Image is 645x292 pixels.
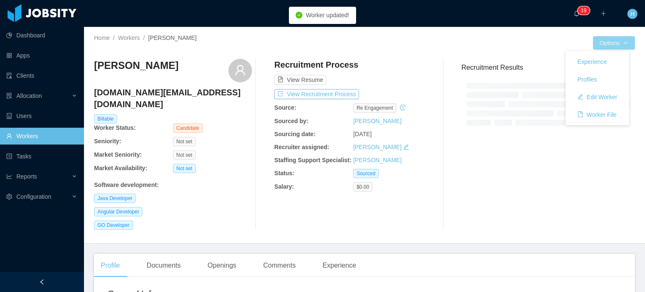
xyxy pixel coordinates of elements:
span: $0.00 [353,182,372,192]
i: icon: solution [6,93,12,99]
div: Openings [201,254,243,277]
span: Sourced [353,169,379,178]
b: Worker Status: [94,124,136,131]
span: [DATE] [353,131,372,137]
span: Configuration [16,193,51,200]
a: Home [94,34,110,41]
span: Worker updated! [306,12,349,18]
div: Profile [94,254,126,277]
i: icon: edit [403,144,409,150]
button: icon: exportView Recruitment Process [274,89,359,99]
span: Not set [173,137,196,146]
sup: 19 [577,6,590,15]
span: H [630,9,635,19]
div: Experience [316,254,363,277]
button: icon: file-textView Resume [274,75,326,85]
b: Staffing Support Specialist: [274,157,351,163]
i: icon: line-chart [6,174,12,179]
a: [PERSON_NAME] [353,157,401,163]
span: re engagement [353,103,396,113]
h3: Recruitment Results [461,62,635,73]
i: icon: plus [600,11,606,16]
b: Recruiter assigned: [274,144,329,150]
span: / [143,34,145,41]
span: Reports [16,173,37,180]
button: icon: fileWorker File [571,108,623,121]
a: icon: appstoreApps [6,47,77,64]
p: 1 [581,6,584,15]
a: icon: robotUsers [6,108,77,124]
b: Sourcing date: [274,131,315,137]
span: Allocation [16,92,42,99]
b: Sourced by: [274,118,308,124]
a: Profiles [566,71,629,88]
b: Salary: [274,183,294,190]
button: icon: editEdit Worker [571,90,624,104]
a: icon: editEdit Worker [566,88,629,106]
h3: [PERSON_NAME] [94,59,178,72]
a: icon: pie-chartDashboard [6,27,77,44]
i: icon: history [400,105,406,110]
button: Profiles [571,73,604,86]
a: icon: exportView Recruitment Process [274,91,359,97]
b: Source: [274,104,296,111]
a: [PERSON_NAME] [353,118,401,124]
i: icon: check-circle [296,12,302,18]
span: Angular Developer [94,207,142,216]
a: icon: userWorkers [6,128,77,145]
i: icon: user [234,64,246,76]
button: Experience [571,55,614,68]
a: icon: auditClients [6,67,77,84]
i: icon: bell [574,11,579,16]
a: Workers [118,34,140,41]
span: Java Developer [94,194,136,203]
span: Not set [173,164,196,173]
b: Status: [274,170,294,176]
a: Experience [566,53,629,71]
i: icon: setting [6,194,12,200]
span: Candidate [173,124,203,133]
p: 9 [584,6,587,15]
span: GO Developer [94,221,133,230]
a: icon: profileTasks [6,148,77,165]
b: Seniority: [94,138,121,145]
b: Software development : [94,182,159,188]
button: Optionsicon: down [593,36,635,50]
a: icon: fileWorker File [566,106,629,124]
a: [PERSON_NAME] [353,144,401,150]
a: icon: file-textView Resume [274,76,326,83]
span: Not set [173,150,196,160]
span: [PERSON_NAME] [148,34,197,41]
b: Market Availability: [94,165,147,171]
b: Market Seniority: [94,151,142,158]
span: Billable [94,114,117,124]
div: Comments [257,254,302,277]
div: Documents [140,254,187,277]
span: / [113,34,115,41]
h4: [DOMAIN_NAME][EMAIL_ADDRESS][DOMAIN_NAME] [94,87,252,110]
